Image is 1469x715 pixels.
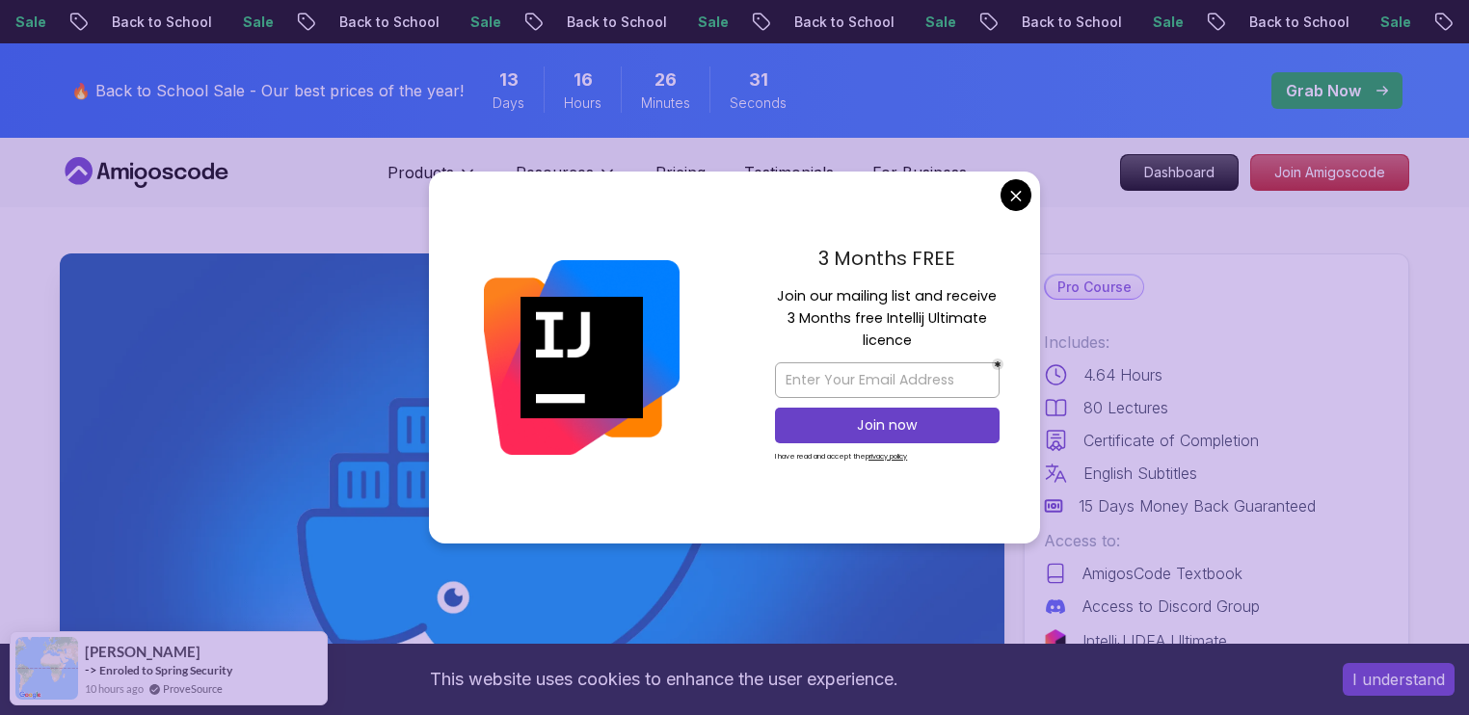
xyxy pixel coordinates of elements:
p: Sale [1352,13,1414,32]
span: 16 Hours [574,66,593,93]
p: IntelliJ IDEA Ultimate [1082,629,1227,652]
p: Back to School [994,13,1125,32]
span: Hours [564,93,601,113]
span: Seconds [730,93,787,113]
p: 🔥 Back to School Sale - Our best prices of the year! [71,79,464,102]
span: 31 Seconds [749,66,768,93]
p: Access to Discord Group [1082,595,1260,618]
p: Back to School [311,13,442,32]
a: Pricing [655,161,706,184]
p: Sale [897,13,959,32]
img: provesource social proof notification image [15,637,78,700]
a: ProveSource [163,680,223,697]
span: 10 hours ago [85,680,144,697]
img: jetbrains logo [1044,629,1067,652]
p: Back to School [539,13,670,32]
button: Resources [516,161,617,199]
p: Sale [215,13,277,32]
p: Back to School [766,13,897,32]
p: Pro Course [1046,276,1143,299]
p: Includes: [1044,331,1389,354]
span: 13 Days [499,66,519,93]
p: Access to: [1044,529,1389,552]
p: 4.64 Hours [1083,363,1162,386]
span: 26 Minutes [654,66,677,93]
p: Sale [670,13,732,32]
button: Accept cookies [1343,663,1455,696]
a: Testimonials [744,161,834,184]
p: Products [387,161,454,184]
p: Back to School [1221,13,1352,32]
span: -> [85,662,97,677]
p: Join Amigoscode [1251,155,1408,190]
p: Back to School [84,13,215,32]
button: Products [387,161,477,199]
p: Resources [516,161,594,184]
a: Dashboard [1120,154,1239,191]
p: Grab Now [1286,79,1361,102]
p: Sale [1125,13,1187,32]
p: 15 Days Money Back Guaranteed [1079,494,1316,517]
p: Dashboard [1121,155,1238,190]
span: Minutes [641,93,690,113]
p: English Subtitles [1083,462,1197,485]
p: Certificate of Completion [1083,429,1259,452]
a: For Business [872,161,967,184]
span: [PERSON_NAME] [85,644,200,660]
p: Sale [442,13,504,32]
a: Join Amigoscode [1250,154,1409,191]
a: Enroled to Spring Security [99,663,232,677]
div: This website uses cookies to enhance the user experience. [14,658,1314,701]
p: AmigosCode Textbook [1082,562,1242,585]
span: Days [493,93,524,113]
p: 80 Lectures [1083,396,1168,419]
